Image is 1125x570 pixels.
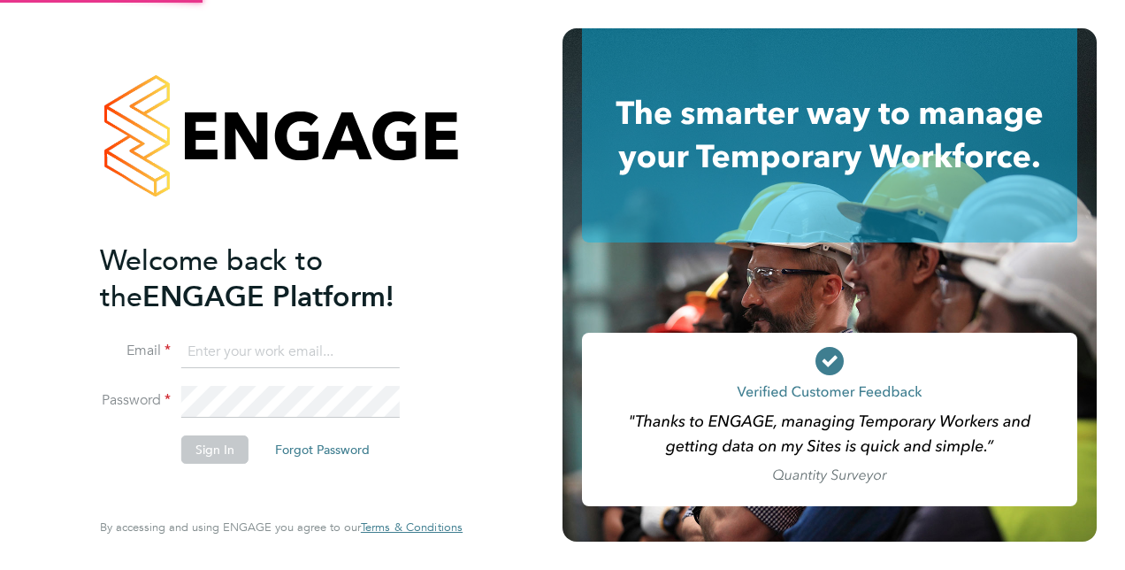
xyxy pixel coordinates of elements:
[361,520,463,535] a: Terms & Conditions
[181,435,249,464] button: Sign In
[181,336,400,368] input: Enter your work email...
[100,342,171,360] label: Email
[261,435,384,464] button: Forgot Password
[100,243,445,315] h2: ENGAGE Platform!
[100,391,171,410] label: Password
[100,520,463,535] span: By accessing and using ENGAGE you agree to our
[361,520,463,535] span: Terms & Conditions
[100,243,323,314] span: Welcome back to the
